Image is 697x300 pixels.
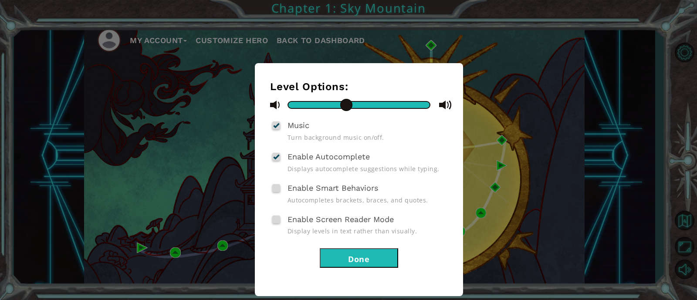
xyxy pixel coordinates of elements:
span: Display levels in text rather than visually. [288,227,448,235]
span: Music [288,121,309,130]
span: Enable Screen Reader Mode [288,215,394,224]
h3: Level Options: [270,81,448,93]
span: Turn background music on/off. [288,133,448,142]
span: Enable Smart Behaviors [288,183,378,192]
span: Enable Autocomplete [288,152,370,161]
button: Done [320,248,398,268]
span: Displays autocomplete suggestions while typing. [288,165,448,173]
span: Autocompletes brackets, braces, and quotes. [288,196,448,204]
